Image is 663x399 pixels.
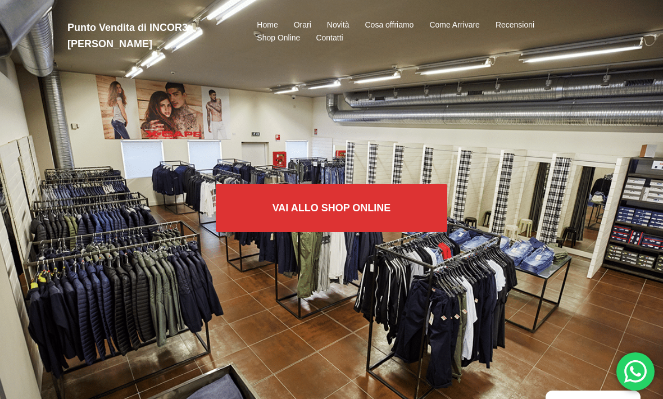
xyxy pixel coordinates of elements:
a: Vai allo SHOP ONLINE [216,184,448,232]
a: Come Arrivare [429,19,479,32]
div: Hai qualche domanda? Mandaci un Whatsapp [616,352,655,391]
a: Contatti [316,31,343,45]
a: Cosa offriamo [365,19,414,32]
a: Orari [294,19,311,32]
a: Recensioni [496,19,534,32]
a: Shop Online [257,31,300,45]
a: Home [257,19,278,32]
h2: Punto Vendita di INCOR3 [PERSON_NAME] [67,20,232,52]
a: Novità [327,19,349,32]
